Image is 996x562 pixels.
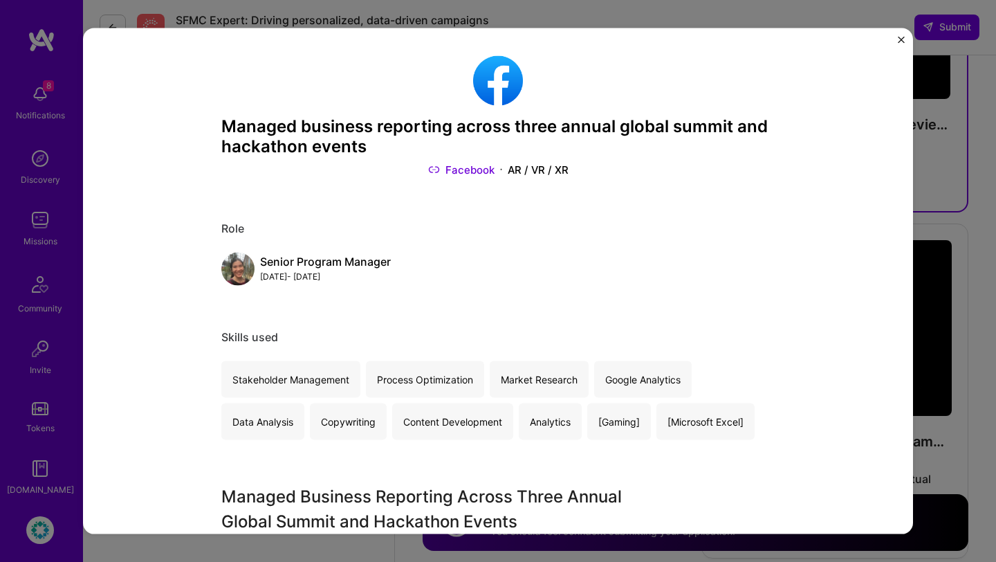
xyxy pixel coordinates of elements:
[473,56,523,106] img: Company logo
[594,361,692,397] div: Google Analytics
[221,403,304,439] div: Data Analysis
[428,162,440,176] img: Link
[221,361,360,397] div: Stakeholder Management
[260,269,391,283] div: [DATE] - [DATE]
[519,403,582,439] div: Analytics
[428,162,495,176] a: Facebook
[587,403,651,439] div: [Gaming]
[221,484,671,534] h3: Managed Business Reporting Across Three Annual Global Summit and Hackathon Events
[656,403,755,439] div: [Microsoft Excel]
[500,162,502,176] img: Dot
[221,117,775,157] h3: Managed business reporting across three annual global summit and hackathon events
[310,403,387,439] div: Copywriting
[490,361,589,397] div: Market Research
[508,162,569,176] div: AR / VR / XR
[260,254,391,269] div: Senior Program Manager
[366,361,484,397] div: Process Optimization
[898,37,905,51] button: Close
[221,329,775,344] div: Skills used
[221,221,775,235] div: Role
[392,403,513,439] div: Content Development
